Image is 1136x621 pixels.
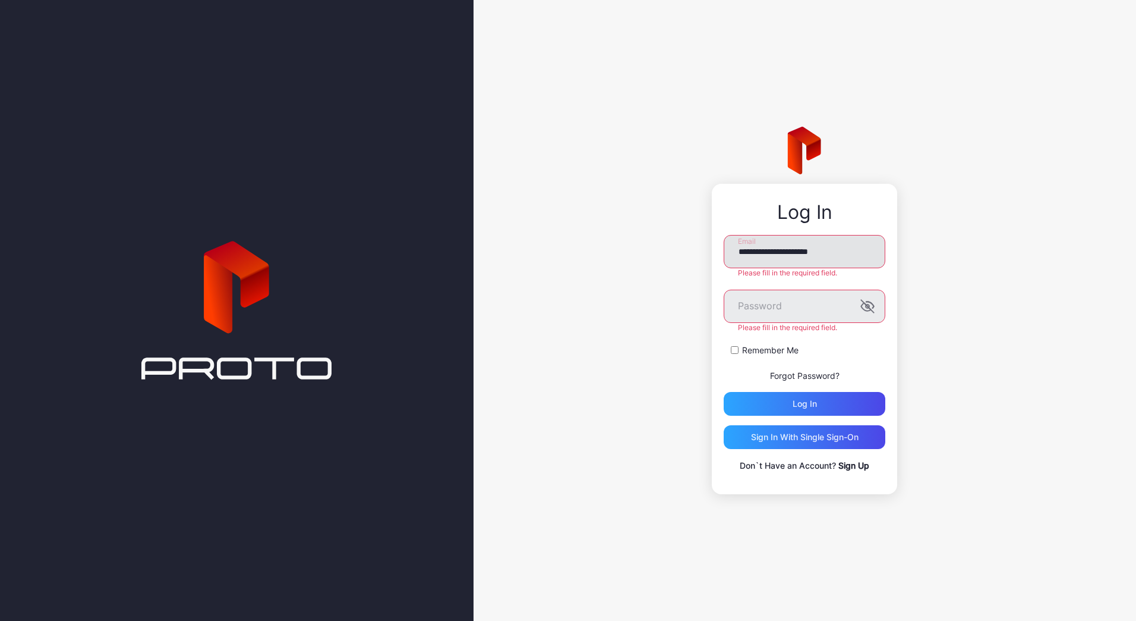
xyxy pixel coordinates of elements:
label: Remember Me [742,344,799,356]
div: Sign in With Single Sign-On [751,432,859,442]
a: Forgot Password? [770,371,840,381]
a: Sign Up [838,460,869,471]
div: Log In [724,202,885,223]
div: Please fill in the required field. [724,323,885,333]
button: Password [860,299,875,313]
input: Password [724,290,885,323]
button: Log in [724,392,885,416]
button: Sign in With Single Sign-On [724,425,885,449]
input: Email [724,235,885,268]
p: Don`t Have an Account? [724,459,885,473]
div: Log in [793,399,817,409]
div: Please fill in the required field. [724,268,885,278]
